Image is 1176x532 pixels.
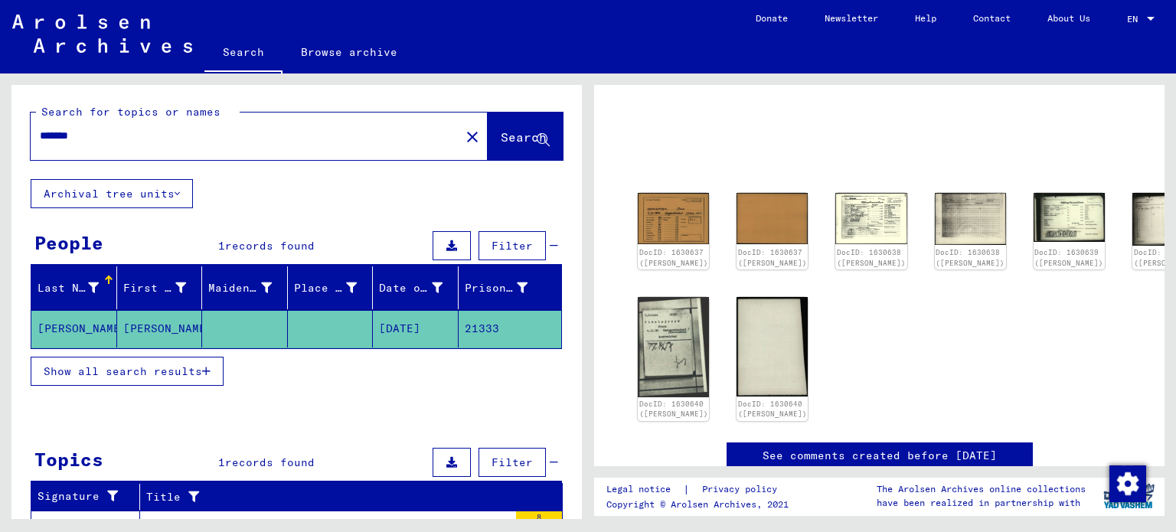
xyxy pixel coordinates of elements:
a: Search [204,34,283,73]
button: Filter [479,231,546,260]
span: Search [501,129,547,145]
button: Filter [479,448,546,477]
span: 1 [218,239,225,253]
div: Topics [34,446,103,473]
a: See comments created before [DATE] [763,448,997,464]
div: Change consent [1109,465,1145,501]
mat-label: Search for topics or names [41,105,220,119]
div: 8 [516,511,562,527]
a: DocID: 1630638 ([PERSON_NAME]) [837,248,906,267]
mat-header-cell: Place of Birth [288,266,374,309]
div: Date of Birth [379,276,462,300]
mat-header-cell: Last Name [31,266,117,309]
div: Last Name [38,276,118,300]
img: 002.jpg [935,193,1006,244]
img: Arolsen_neg.svg [12,15,192,53]
a: DocID: 1630640 ([PERSON_NAME]) [639,400,708,419]
span: EN [1127,14,1144,24]
span: Show all search results [44,364,202,378]
span: Filter [492,239,533,253]
div: Place of Birth [294,276,377,300]
div: Prisoner # [465,280,528,296]
div: First Name [123,280,187,296]
div: Date of Birth [379,280,443,296]
mat-icon: close [463,128,482,146]
span: 1 [218,455,225,469]
mat-header-cell: Maiden Name [202,266,288,309]
div: Title [146,485,547,509]
button: Clear [457,121,488,152]
img: 002.jpg [737,297,808,397]
div: People [34,229,103,256]
button: Archival tree units [31,179,193,208]
div: Maiden Name [208,276,291,300]
a: DocID: 1630637 ([PERSON_NAME]) [738,248,807,267]
mat-cell: 21333 [459,310,562,348]
div: Signature [38,485,143,509]
a: DocID: 1630637 ([PERSON_NAME]) [639,248,708,267]
a: DocID: 1630640 ([PERSON_NAME]) [738,400,807,419]
span: records found [225,455,315,469]
img: 001.jpg [638,297,709,398]
mat-cell: [DATE] [373,310,459,348]
a: DocID: 1630639 ([PERSON_NAME]) [1034,248,1103,267]
div: Place of Birth [294,280,358,296]
div: Maiden Name [208,280,272,296]
mat-header-cell: Date of Birth [373,266,459,309]
div: Prisoner # [465,276,547,300]
mat-cell: [PERSON_NAME] [31,310,117,348]
span: records found [225,239,315,253]
div: Last Name [38,280,99,296]
img: yv_logo.png [1100,477,1158,515]
img: 002.jpg [737,193,808,244]
div: Title [146,489,532,505]
button: Show all search results [31,357,224,386]
mat-header-cell: Prisoner # [459,266,562,309]
a: DocID: 1630638 ([PERSON_NAME]) [936,248,1004,267]
mat-cell: [PERSON_NAME] [117,310,203,348]
a: Privacy policy [690,481,795,498]
img: Change consent [1109,465,1146,502]
div: | [606,481,795,498]
mat-header-cell: First Name [117,266,203,309]
a: Browse archive [283,34,416,70]
div: Signature [38,488,128,504]
button: Search [488,113,563,160]
span: Filter [492,455,533,469]
p: have been realized in partnership with [877,496,1086,510]
a: Legal notice [606,481,683,498]
p: Copyright © Arolsen Archives, 2021 [606,498,795,511]
img: 001.jpg [638,193,709,244]
img: 001.jpg [835,193,906,244]
div: First Name [123,276,206,300]
img: 001.jpg [1034,193,1105,242]
p: The Arolsen Archives online collections [877,482,1086,496]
